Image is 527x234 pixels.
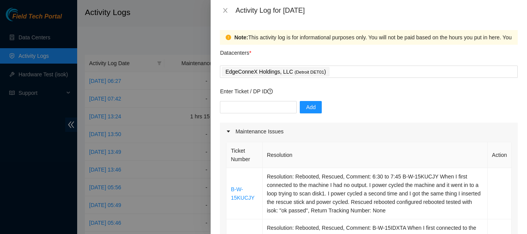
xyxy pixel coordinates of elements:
[220,123,518,140] div: Maintenance Issues
[220,87,518,96] p: Enter Ticket / DP ID
[235,6,518,15] div: Activity Log for [DATE]
[226,142,262,168] th: Ticket Number
[220,7,231,14] button: Close
[294,70,324,74] span: ( Detroit DET01
[226,35,231,40] span: exclamation-circle
[306,103,316,111] span: Add
[222,7,228,13] span: close
[226,129,231,134] span: caret-right
[267,89,273,94] span: question-circle
[263,142,488,168] th: Resolution
[225,67,326,76] p: EdgeConneX Holdings, LLC )
[220,45,251,57] p: Datacenters
[488,142,512,168] th: Action
[231,186,254,201] a: B-W-15KUCJY
[263,168,488,219] td: Resolution: Rebooted, Rescued, Comment: 6:30 to 7:45 B-W-15KUCJY When I first connected to the ma...
[234,33,248,42] strong: Note:
[300,101,322,113] button: Add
